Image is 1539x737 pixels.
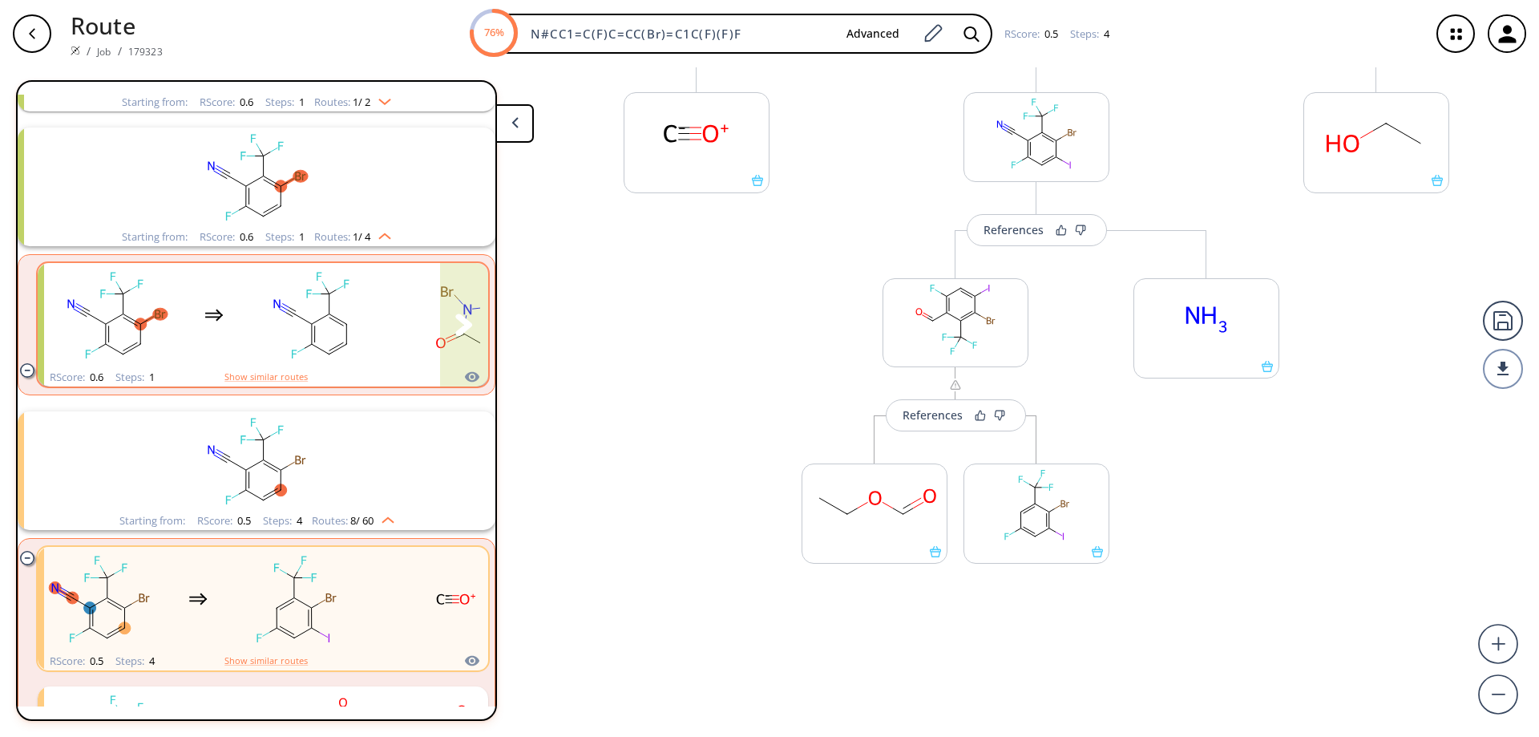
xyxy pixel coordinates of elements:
span: 1 / 2 [353,97,370,107]
span: 1 / 4 [353,232,370,242]
div: Steps : [265,232,305,242]
svg: [C-]#[O+] [624,93,769,175]
img: warning [949,379,962,391]
svg: N#Cc1c(F)cccc1C(F)(F)F [240,265,384,366]
text: 76% [483,25,503,39]
span: 0.6 [237,229,253,244]
div: Steps : [265,97,305,107]
svg: CCOC=O [802,464,947,546]
svg: N#Cc1c(F)cc(I)c(Br)c1C(F)(F)F [964,93,1109,175]
span: 1 [147,370,155,384]
span: 0.6 [87,370,103,384]
div: RScore : [1004,29,1058,39]
div: References [903,410,963,420]
img: Up [370,227,391,240]
span: 1 [297,95,305,109]
span: 1 [297,229,305,244]
p: Route [71,8,163,43]
button: Show similar routes [224,654,308,668]
div: Routes: [312,516,394,526]
div: Steps : [1070,29,1109,39]
div: Starting from: [122,97,188,107]
div: RScore : [200,97,253,107]
svg: N [1134,279,1278,361]
img: Down [370,92,391,105]
a: Job [97,45,111,59]
li: / [118,43,122,59]
span: 0.5 [235,513,251,528]
div: Steps : [115,656,155,666]
span: 4 [294,513,302,528]
input: Enter SMILES [521,26,834,42]
div: Routes: [314,97,391,107]
button: Show similar routes [224,370,308,384]
span: 4 [1101,26,1109,41]
div: Routes: [314,232,391,242]
svg: N#Cc1c(F)ccc(Br)c1C(F)(F)F [28,549,172,650]
svg: N#Cc1c(F)ccc(Br)c1C(F)(F)F [48,128,465,228]
li: / [87,43,91,59]
svg: N#Cc1c(F)ccc(Br)c1C(F)(F)F [48,411,465,512]
button: References [886,399,1026,431]
span: 8 / 60 [350,516,374,526]
div: Starting from: [119,516,185,526]
svg: O=Cc1c(F)cc(I)c(Br)c1C(F)(F)F [883,279,1028,361]
svg: O=C1CCC(=O)N1Br [400,265,544,366]
button: References [967,214,1107,246]
svg: N#Cc1c(F)ccc(Br)c1C(F)(F)F [44,265,188,366]
div: RScore : [200,232,253,242]
div: References [984,225,1044,235]
button: Advanced [834,19,912,49]
div: Steps : [263,516,302,526]
div: RScore : [50,656,103,666]
span: 4 [147,654,155,668]
svg: Fc1cc(I)c(Br)c(C(F)(F)F)c1 [224,549,368,650]
svg: [C-]#[O+] [384,549,528,650]
a: 179323 [128,45,163,59]
span: 0.5 [1042,26,1058,41]
span: 0.6 [237,95,253,109]
img: Up [374,511,394,524]
span: 0.5 [87,654,103,668]
div: Starting from: [122,232,188,242]
div: RScore : [197,516,251,526]
img: Spaya logo [71,46,80,55]
svg: CCO [1304,93,1448,175]
div: Steps : [115,372,155,383]
svg: Fc1cc(I)c(Br)c(C(F)(F)F)c1 [964,464,1109,546]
